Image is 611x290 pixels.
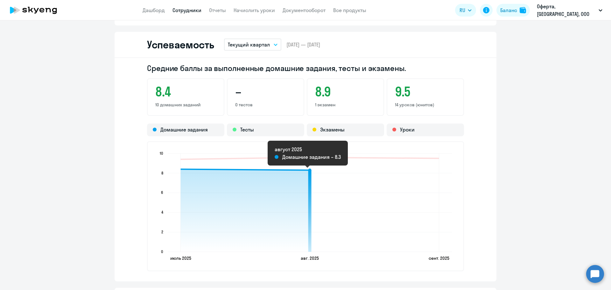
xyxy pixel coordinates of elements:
text: июль 2025 [170,255,191,261]
a: Дашборд [143,7,165,13]
p: 14 уроков (юнитов) [395,102,456,108]
text: 0 [161,249,163,254]
p: 10 домашних заданий [155,102,216,108]
text: 8 [161,171,163,175]
a: Документооборот [283,7,326,13]
span: RU [460,6,465,14]
h3: 8.9 [315,84,376,99]
button: Балансbalance [496,4,530,17]
button: Оферта, [GEOGRAPHIC_DATA], ООО [534,3,606,18]
text: 10 [160,151,163,156]
text: 2 [161,230,163,234]
text: сент. 2025 [429,255,449,261]
a: Отчеты [209,7,226,13]
p: 0 тестов [235,102,296,108]
button: RU [455,4,476,17]
button: Текущий квартал [224,39,281,51]
div: Баланс [500,6,517,14]
img: balance [520,7,526,13]
h3: 8.4 [155,84,216,99]
a: Все продукты [333,7,366,13]
p: Оферта, [GEOGRAPHIC_DATA], ООО [537,3,596,18]
div: Домашние задания [147,124,224,136]
div: Экзамены [307,124,384,136]
div: Тесты [227,124,304,136]
h3: 9.5 [395,84,456,99]
h2: Средние баллы за выполненные домашние задания, тесты и экзамены. [147,63,464,73]
h3: – [235,84,296,99]
a: Начислить уроки [234,7,275,13]
text: 6 [161,190,163,195]
div: Уроки [387,124,464,136]
text: 4 [161,210,163,215]
text: авг. 2025 [301,255,319,261]
span: [DATE] — [DATE] [286,41,320,48]
a: Сотрудники [172,7,201,13]
h2: Успеваемость [147,38,214,51]
p: Текущий квартал [228,41,270,48]
p: 1 экзамен [315,102,376,108]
